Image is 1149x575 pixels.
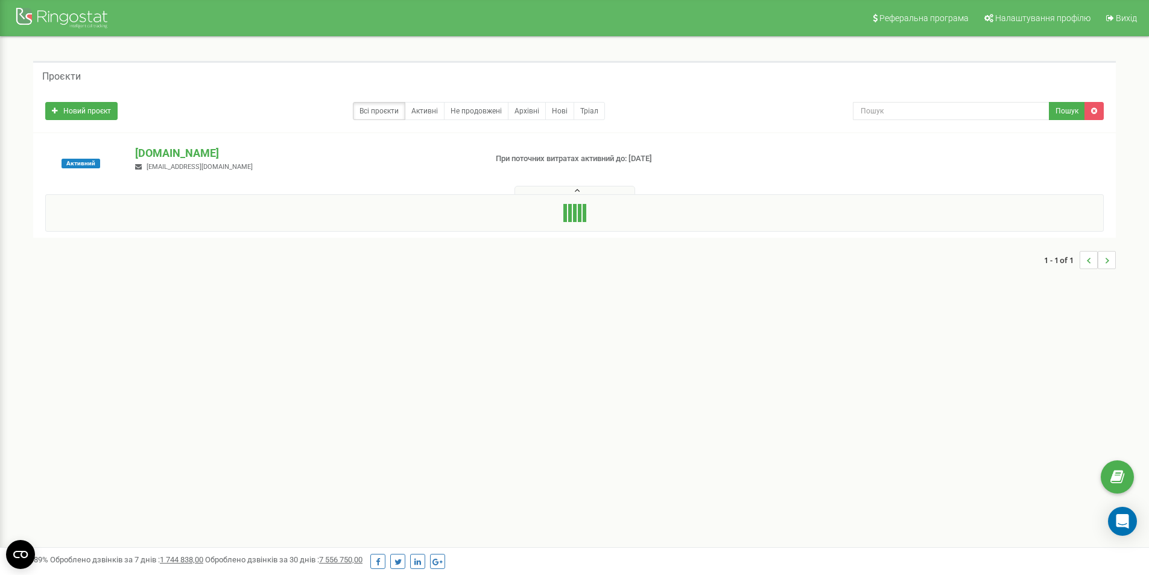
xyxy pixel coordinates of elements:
[50,555,203,564] span: Оброблено дзвінків за 7 днів :
[444,102,508,120] a: Не продовжені
[545,102,574,120] a: Нові
[1044,239,1116,281] nav: ...
[160,555,203,564] u: 1 744 838,00
[1044,251,1080,269] span: 1 - 1 of 1
[62,159,100,168] span: Активний
[405,102,445,120] a: Активні
[1108,507,1137,536] div: Open Intercom Messenger
[496,153,747,165] p: При поточних витратах активний до: [DATE]
[353,102,405,120] a: Всі проєкти
[1116,13,1137,23] span: Вихід
[853,102,1049,120] input: Пошук
[6,540,35,569] button: Open CMP widget
[508,102,546,120] a: Архівні
[574,102,605,120] a: Тріал
[205,555,362,564] span: Оброблено дзвінків за 30 днів :
[42,71,81,82] h5: Проєкти
[319,555,362,564] u: 7 556 750,00
[879,13,969,23] span: Реферальна програма
[147,163,253,171] span: [EMAIL_ADDRESS][DOMAIN_NAME]
[1049,102,1085,120] button: Пошук
[45,102,118,120] a: Новий проєкт
[135,145,476,161] p: [DOMAIN_NAME]
[995,13,1090,23] span: Налаштування профілю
